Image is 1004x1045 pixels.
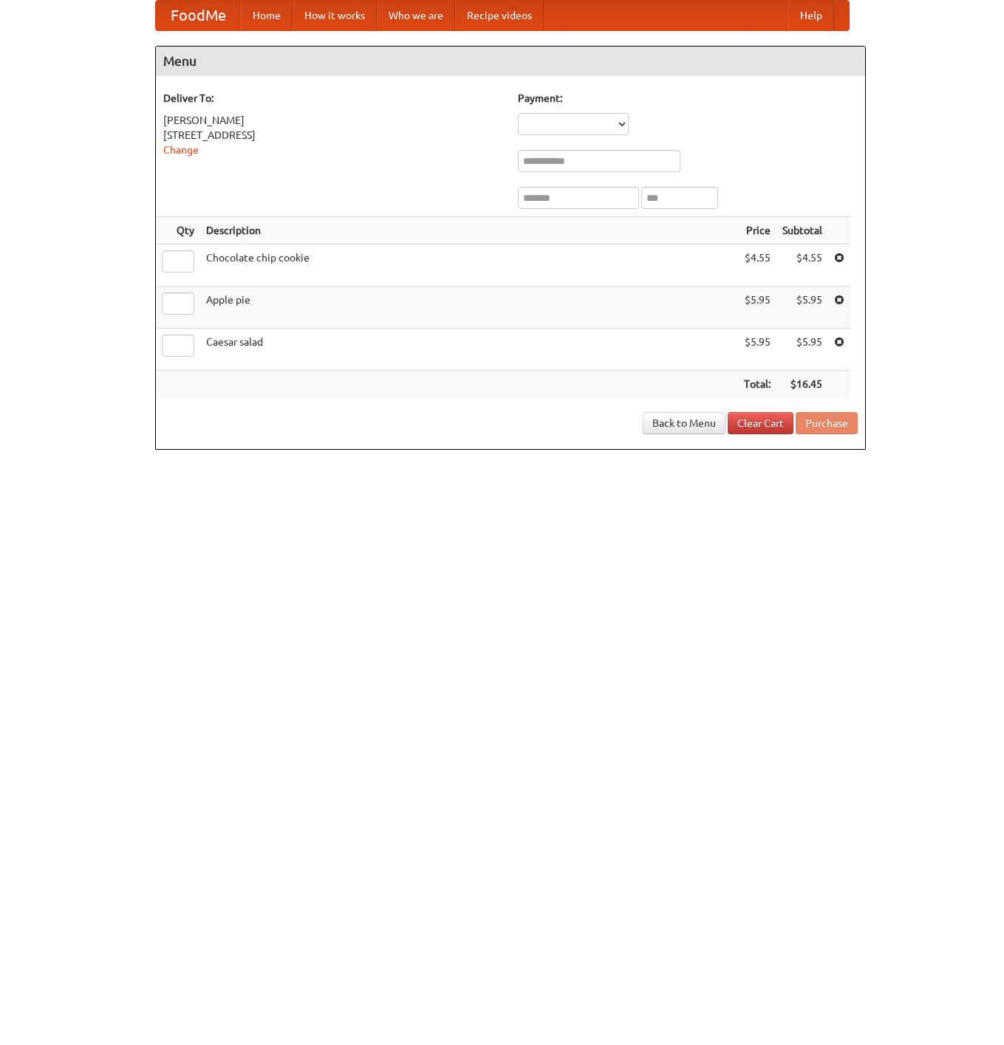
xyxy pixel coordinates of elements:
[241,1,293,30] a: Home
[293,1,377,30] a: How it works
[738,217,776,244] th: Price
[776,371,828,398] th: $16.45
[200,217,738,244] th: Description
[377,1,455,30] a: Who we are
[776,217,828,244] th: Subtotal
[776,287,828,329] td: $5.95
[163,144,199,156] a: Change
[200,244,738,287] td: Chocolate chip cookie
[455,1,544,30] a: Recipe videos
[738,287,776,329] td: $5.95
[738,371,776,398] th: Total:
[156,1,241,30] a: FoodMe
[776,244,828,287] td: $4.55
[156,217,200,244] th: Qty
[643,412,725,434] a: Back to Menu
[156,47,865,76] h4: Menu
[796,412,858,434] button: Purchase
[728,412,793,434] a: Clear Cart
[776,329,828,371] td: $5.95
[738,244,776,287] td: $4.55
[163,128,503,143] div: [STREET_ADDRESS]
[738,329,776,371] td: $5.95
[163,113,503,128] div: [PERSON_NAME]
[518,91,858,106] h5: Payment:
[200,329,738,371] td: Caesar salad
[788,1,834,30] a: Help
[200,287,738,329] td: Apple pie
[163,91,503,106] h5: Deliver To:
